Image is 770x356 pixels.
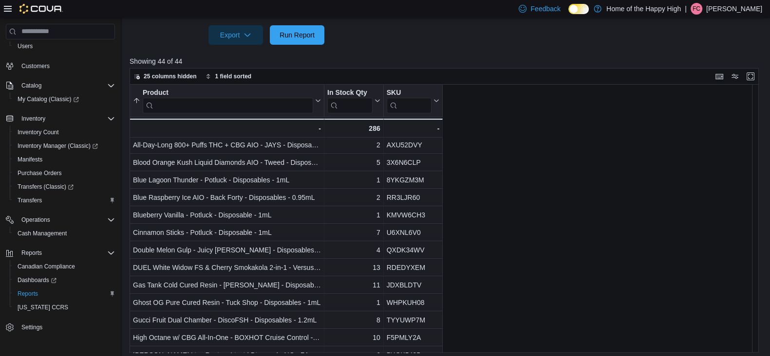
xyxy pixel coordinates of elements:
[14,140,102,152] a: Inventory Manager (Classic)
[21,62,50,70] span: Customers
[327,314,380,326] div: 8
[130,71,201,82] button: 25 columns hidden
[387,88,440,113] button: SKU
[133,244,321,256] div: Double Melon Gulp - Juicy [PERSON_NAME] - Disposables - 1mL
[706,3,762,15] p: [PERSON_NAME]
[14,40,115,52] span: Users
[18,303,68,311] span: [US_STATE] CCRS
[144,72,197,80] span: 25 columns hidden
[14,93,115,105] span: My Catalog (Classic)
[21,323,42,331] span: Settings
[14,154,115,165] span: Manifests
[18,80,115,91] span: Catalog
[14,195,115,206] span: Transfers
[387,192,440,203] div: RR3LJR60
[729,71,741,82] button: Display options
[327,192,380,203] div: 2
[327,88,380,113] button: In Stock Qty
[327,244,380,256] div: 4
[2,79,119,92] button: Catalog
[14,261,79,272] a: Canadian Compliance
[133,174,321,186] div: Blue Lagoon Thunder - Potluck - Disposables - 1mL
[133,262,321,273] div: DUEL White Widow FS & Cherry Smokakola 2-in-1 - Versus - Disposables - 1mL
[18,169,62,177] span: Purchase Orders
[19,4,63,14] img: Cova
[14,288,115,300] span: Reports
[133,297,321,308] div: Ghost OG Pure Cured Resin - Tuck Shop - Disposables - 1mL
[14,195,46,206] a: Transfers
[14,228,115,239] span: Cash Management
[130,56,765,66] p: Showing 44 of 44
[133,314,321,326] div: Gucci Fruit Dual Chamber - DiscoFSH - Disposables - 1.2mL
[327,227,380,238] div: 7
[327,209,380,221] div: 1
[21,216,50,224] span: Operations
[2,59,119,73] button: Customers
[21,82,41,89] span: Catalog
[14,181,115,193] span: Transfers (Classic)
[143,88,313,113] div: Product
[387,139,440,151] div: AXU52DVY
[280,30,315,40] span: Run Report
[133,157,321,168] div: Blood Orange Kush Liquid Diamonds AIO - Tweed - Disposables - 0.95mL
[10,166,119,180] button: Purchase Orders
[685,3,687,15] p: |
[387,297,440,308] div: WHPKUH08
[14,167,115,179] span: Purchase Orders
[387,88,432,113] div: SKU
[327,157,380,168] div: 5
[387,157,440,168] div: 3X6N6CLP
[18,113,115,125] span: Inventory
[606,3,681,15] p: Home of the Happy High
[133,209,321,221] div: Blueberry Vanilla - Potluck - Disposable - 1mL
[14,274,60,286] a: Dashboards
[327,123,380,134] div: 286
[18,214,115,226] span: Operations
[18,321,46,333] a: Settings
[14,167,66,179] a: Purchase Orders
[10,194,119,207] button: Transfers
[14,302,72,313] a: [US_STATE] CCRS
[530,4,560,14] span: Feedback
[387,332,440,343] div: F5PMLY2A
[21,249,42,257] span: Reports
[10,92,119,106] a: My Catalog (Classic)
[18,142,98,150] span: Inventory Manager (Classic)
[10,260,119,273] button: Canadian Compliance
[14,126,115,138] span: Inventory Count
[387,209,440,221] div: KMVW6CH3
[568,4,589,14] input: Dark Mode
[387,262,440,273] div: RDEDYXEM
[133,279,321,291] div: Gas Tank Cold Cured Resin - [PERSON_NAME] - Disposables - 1mL
[18,247,46,259] button: Reports
[14,181,77,193] a: Transfers (Classic)
[327,332,380,343] div: 10
[327,139,380,151] div: 2
[21,115,45,123] span: Inventory
[387,174,440,186] div: 8YKGZM3M
[18,230,67,237] span: Cash Management
[568,14,569,15] span: Dark Mode
[133,139,321,151] div: All-Day-Long 800+ Puffs THC + CBG AIO - JAYS - Disposables - 2mL
[10,39,119,53] button: Users
[18,95,79,103] span: My Catalog (Classic)
[2,246,119,260] button: Reports
[208,25,263,45] button: Export
[18,290,38,298] span: Reports
[2,112,119,125] button: Inventory
[14,228,71,239] a: Cash Management
[14,140,115,152] span: Inventory Manager (Classic)
[327,279,380,291] div: 11
[327,88,373,97] div: In Stock Qty
[387,314,440,326] div: TYYUWP7M
[745,71,756,82] button: Enter fullscreen
[10,125,119,139] button: Inventory Count
[10,139,119,153] a: Inventory Manager (Classic)
[270,25,324,45] button: Run Report
[14,274,115,286] span: Dashboards
[10,180,119,194] a: Transfers (Classic)
[133,192,321,203] div: Blue Raspberry Ice AIO - Back Forty - Disposables - 0.95mL
[14,40,37,52] a: Users
[133,332,321,343] div: High Octane w/ CBG All-In-One - BOXHOT Cruise Control - Disposables - 2mL
[714,71,725,82] button: Keyboard shortcuts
